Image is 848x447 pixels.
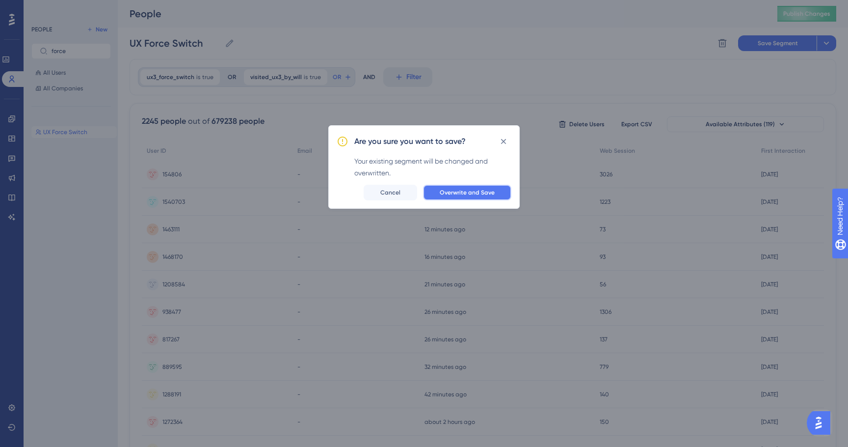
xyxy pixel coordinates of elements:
[807,408,836,438] iframe: UserGuiding AI Assistant Launcher
[354,136,466,147] h2: Are you sure you want to save?
[354,155,511,179] div: Your existing segment will be changed and overwritten.
[380,189,400,196] span: Cancel
[440,189,495,196] span: Overwrite and Save
[23,2,61,14] span: Need Help?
